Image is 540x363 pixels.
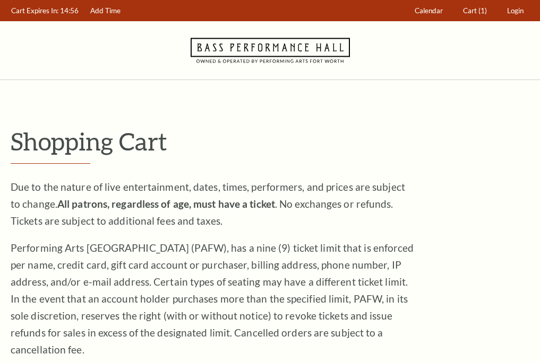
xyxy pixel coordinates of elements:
[11,181,405,227] span: Due to the nature of live entertainment, dates, times, performers, and prices are subject to chan...
[60,6,79,15] span: 14:56
[57,198,275,210] strong: All patrons, regardless of age, must have a ticket
[11,6,58,15] span: Cart Expires In:
[11,128,529,155] p: Shopping Cart
[458,1,492,21] a: Cart (1)
[463,6,477,15] span: Cart
[11,240,414,358] p: Performing Arts [GEOGRAPHIC_DATA] (PAFW), has a nine (9) ticket limit that is enforced per name, ...
[478,6,487,15] span: (1)
[502,1,529,21] a: Login
[415,6,443,15] span: Calendar
[507,6,524,15] span: Login
[410,1,448,21] a: Calendar
[85,1,126,21] a: Add Time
